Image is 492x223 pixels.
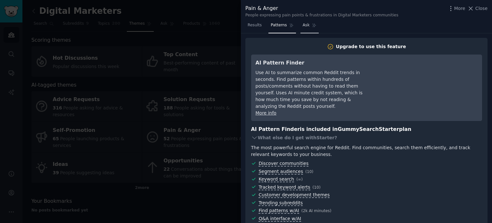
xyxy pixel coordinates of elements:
[245,13,398,18] div: People expressing pain points & frustrations in Digital Marketers communities
[336,43,406,50] div: Upgrade to use this feature
[454,5,465,12] span: More
[258,184,310,190] span: Tracked keyword alerts
[248,22,262,28] span: Results
[296,177,303,182] span: ( ∞ )
[447,5,465,12] button: More
[268,20,296,33] a: Patterns
[245,20,264,33] a: Results
[305,169,313,174] span: ( 10 )
[256,59,373,67] h3: AI Pattern Finder
[313,185,321,190] span: ( 10 )
[271,22,287,28] span: Patterns
[258,192,330,198] span: Customer development themes
[258,208,299,214] span: Find patterns w/AI
[256,69,373,110] div: Use AI to summarize common Reddit trends in seconds. Find patterns within hundreds of posts/comme...
[338,126,399,132] span: GummySearch Starter
[256,110,276,116] a: More info
[251,133,482,142] div: What else do I get with Starter ?
[475,5,488,12] span: Close
[300,20,319,33] a: Ask
[251,144,482,158] div: The most powerful search engine for Reddit. Find communities, search them efficiently, and track ...
[258,216,301,222] span: Q&A interface w/AI
[258,176,294,182] span: Keyword search
[258,200,303,206] span: Trending subreddits
[258,169,303,175] span: Segment audiences
[301,209,332,213] span: ( 2k AI minutes )
[381,59,478,107] iframe: YouTube video player
[303,22,310,28] span: Ask
[251,125,482,133] h3: AI Pattern Finder is included in plan
[467,5,488,12] button: Close
[258,161,308,167] span: Discover communities
[245,4,398,13] div: Pain & Anger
